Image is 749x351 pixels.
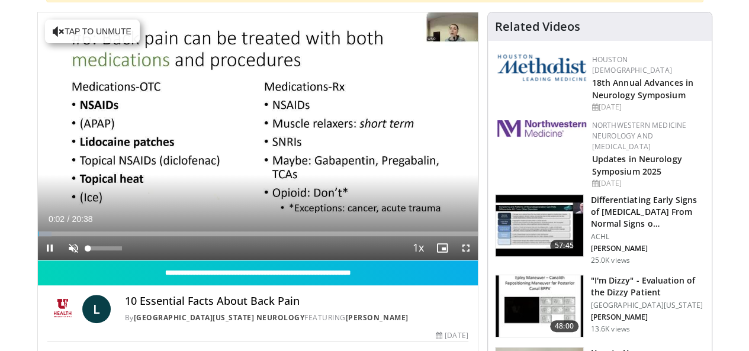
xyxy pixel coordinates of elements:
[592,102,702,112] div: [DATE]
[82,295,111,323] a: L
[125,295,468,308] h4: 10 Essential Facts About Back Pain
[591,232,705,241] p: ACHL
[407,236,430,260] button: Playback Rate
[591,301,705,310] p: [GEOGRAPHIC_DATA][US_STATE]
[45,20,140,43] button: Tap to unmute
[592,77,693,101] a: 18th Annual Advances in Neurology Symposium
[591,256,630,265] p: 25.0K views
[591,313,705,322] p: [PERSON_NAME]
[591,324,630,334] p: 13.6K views
[49,214,65,224] span: 0:02
[550,240,578,252] span: 57:45
[497,54,586,81] img: 5e4488cc-e109-4a4e-9fd9-73bb9237ee91.png.150x105_q85_autocrop_double_scale_upscale_version-0.2.png
[88,246,122,250] div: Volume Level
[436,330,468,341] div: [DATE]
[592,120,687,152] a: Northwestern Medicine Neurology and [MEDICAL_DATA]
[134,313,305,323] a: [GEOGRAPHIC_DATA][US_STATE] Neurology
[592,54,672,75] a: Houston [DEMOGRAPHIC_DATA]
[591,194,705,230] h3: Differentiating Early Signs of [MEDICAL_DATA] From Normal Signs o…
[495,275,705,337] a: 48:00 "I'm Dizzy" - Evaluation of the Dizzy Patient [GEOGRAPHIC_DATA][US_STATE] [PERSON_NAME] 13....
[496,195,583,256] img: 599f3ee4-8b28-44a1-b622-e2e4fac610ae.150x105_q85_crop-smart_upscale.jpg
[592,153,682,177] a: Updates in Neurology Symposium 2025
[38,12,478,260] video-js: Video Player
[38,236,62,260] button: Pause
[47,295,78,323] img: University of Utah Neurology
[495,20,580,34] h4: Related Videos
[592,178,702,189] div: [DATE]
[125,313,468,323] div: By FEATURING
[67,214,70,224] span: /
[496,275,583,337] img: 5373e1fe-18ae-47e7-ad82-0c604b173657.150x105_q85_crop-smart_upscale.jpg
[550,320,578,332] span: 48:00
[495,194,705,265] a: 57:45 Differentiating Early Signs of [MEDICAL_DATA] From Normal Signs o… ACHL [PERSON_NAME] 25.0K...
[38,231,478,236] div: Progress Bar
[591,275,705,298] h3: "I'm Dizzy" - Evaluation of the Dizzy Patient
[591,244,705,253] p: [PERSON_NAME]
[346,313,409,323] a: [PERSON_NAME]
[430,236,454,260] button: Enable picture-in-picture mode
[454,236,478,260] button: Fullscreen
[497,120,586,137] img: 2a462fb6-9365-492a-ac79-3166a6f924d8.png.150x105_q85_autocrop_double_scale_upscale_version-0.2.jpg
[72,214,92,224] span: 20:38
[62,236,85,260] button: Unmute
